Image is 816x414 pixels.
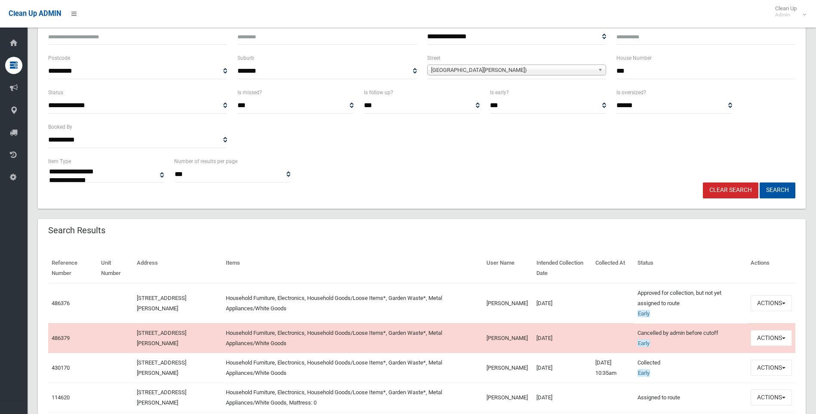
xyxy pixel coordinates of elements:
[52,394,70,401] a: 114620
[427,53,440,63] label: Street
[133,253,222,283] th: Address
[637,369,650,377] span: Early
[9,9,61,18] span: Clean Up ADMIN
[137,389,186,406] a: [STREET_ADDRESS][PERSON_NAME]
[490,88,509,97] label: Is early?
[52,300,70,306] a: 486376
[48,253,98,283] th: Reference Number
[48,157,71,166] label: Item Type
[771,5,805,18] span: Clean Up
[483,383,533,412] td: [PERSON_NAME]
[703,182,758,198] a: Clear Search
[634,323,747,353] td: Cancelled by admin before cutoff
[48,88,63,97] label: Status
[222,253,483,283] th: Items
[751,360,792,376] button: Actions
[174,157,237,166] label: Number of results per page
[137,295,186,312] a: [STREET_ADDRESS][PERSON_NAME]
[137,359,186,376] a: [STREET_ADDRESS][PERSON_NAME]
[592,353,634,383] td: [DATE] 10:35am
[483,253,533,283] th: User Name
[48,122,72,132] label: Booked By
[222,353,483,383] td: Household Furniture, Electronics, Household Goods/Loose Items*, Garden Waste*, Metal Appliances/W...
[751,330,792,346] button: Actions
[751,295,792,311] button: Actions
[483,283,533,324] td: [PERSON_NAME]
[760,182,795,198] button: Search
[634,253,747,283] th: Status
[98,253,133,283] th: Unit Number
[222,283,483,324] td: Household Furniture, Electronics, Household Goods/Loose Items*, Garden Waste*, Metal Appliances/W...
[222,323,483,353] td: Household Furniture, Electronics, Household Goods/Loose Items*, Garden Waste*, Metal Appliances/W...
[533,253,592,283] th: Intended Collection Date
[592,253,634,283] th: Collected At
[237,88,262,97] label: Is missed?
[48,53,70,63] label: Postcode
[775,12,797,18] small: Admin
[634,383,747,412] td: Assigned to route
[637,310,650,317] span: Early
[38,222,116,239] header: Search Results
[616,88,646,97] label: Is oversized?
[483,353,533,383] td: [PERSON_NAME]
[533,283,592,324] td: [DATE]
[634,283,747,324] td: Approved for collection, but not yet assigned to route
[431,65,594,75] span: [GEOGRAPHIC_DATA][PERSON_NAME])
[52,365,70,371] a: 430170
[222,383,483,412] td: Household Furniture, Electronics, Household Goods/Loose Items*, Garden Waste*, Metal Appliances/W...
[533,323,592,353] td: [DATE]
[751,389,792,405] button: Actions
[483,323,533,353] td: [PERSON_NAME]
[364,88,393,97] label: Is follow up?
[533,383,592,412] td: [DATE]
[616,53,652,63] label: House Number
[52,335,70,341] a: 486379
[634,353,747,383] td: Collected
[533,353,592,383] td: [DATE]
[137,330,186,346] a: [STREET_ADDRESS][PERSON_NAME]
[637,340,650,347] span: Early
[237,53,254,63] label: Suburb
[747,253,795,283] th: Actions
